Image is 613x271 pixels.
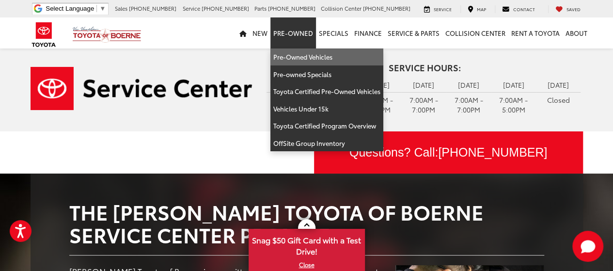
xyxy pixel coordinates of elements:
a: Service & Parts: Opens in a new tab [385,17,442,48]
a: OffSite Group Inventory [270,135,383,152]
a: Questions? Call:[PHONE_NUMBER] [314,131,583,174]
span: ​ [96,5,97,12]
div: Questions? Call: [314,131,583,174]
img: Toyota [26,19,62,50]
a: Home [236,17,250,48]
a: Select Language​ [46,5,106,12]
a: Finance [351,17,385,48]
span: Service [183,4,200,12]
a: Pre-Owned [270,17,316,48]
a: My Saved Vehicles [548,5,588,13]
a: Vehicles Under 15k [270,100,383,118]
h2: The [PERSON_NAME] Toyota of Boerne Service Center Promise [69,200,544,245]
a: Toyota Certified Program Overview [270,117,383,135]
span: Sales [115,4,127,12]
td: 7:00AM - 7:00PM [267,92,312,117]
span: Saved [566,6,581,12]
td: [DATE] [267,78,312,92]
a: About [563,17,590,48]
td: [DATE] [401,78,446,92]
a: New [250,17,270,48]
td: [DATE] [446,78,491,92]
a: Collision Center [442,17,508,48]
span: Select Language [46,5,94,12]
a: Service [417,5,459,13]
span: [PHONE_NUMBER] [202,4,249,12]
a: Pre-Owned Vehicles [270,48,383,66]
a: Map [460,5,493,13]
span: Collision Center [321,4,362,12]
span: Service [434,6,452,12]
img: Vic Vaughan Toyota of Boerne [72,26,141,43]
h4: Service Hours: [267,63,582,73]
td: [DATE] [536,78,581,92]
td: 7:00AM - 7:00PM [446,92,491,117]
a: Contact [495,5,542,13]
a: Toyota Certified Pre-Owned Vehicles [270,83,383,100]
td: Closed [536,92,581,107]
span: [PHONE_NUMBER] [363,4,410,12]
td: [DATE] [491,78,536,92]
span: [PHONE_NUMBER] [129,4,176,12]
td: 7:00AM - 5:00PM [491,92,536,117]
td: 7:00AM - 7:00PM [401,92,446,117]
button: Toggle Chat Window [572,231,603,262]
a: Specials [316,17,351,48]
span: Snag $50 Gift Card with a Test Drive! [250,230,364,259]
img: Service Center | Vic Vaughan Toyota of Boerne in Boerne TX [31,67,252,110]
span: Map [477,6,486,12]
span: [PHONE_NUMBER] [268,4,315,12]
span: Parts [254,4,267,12]
span: Contact [513,6,535,12]
span: ▼ [99,5,106,12]
a: Rent a Toyota [508,17,563,48]
span: [PHONE_NUMBER] [438,145,547,159]
svg: Start Chat [572,231,603,262]
a: Pre-owned Specials [270,66,383,83]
